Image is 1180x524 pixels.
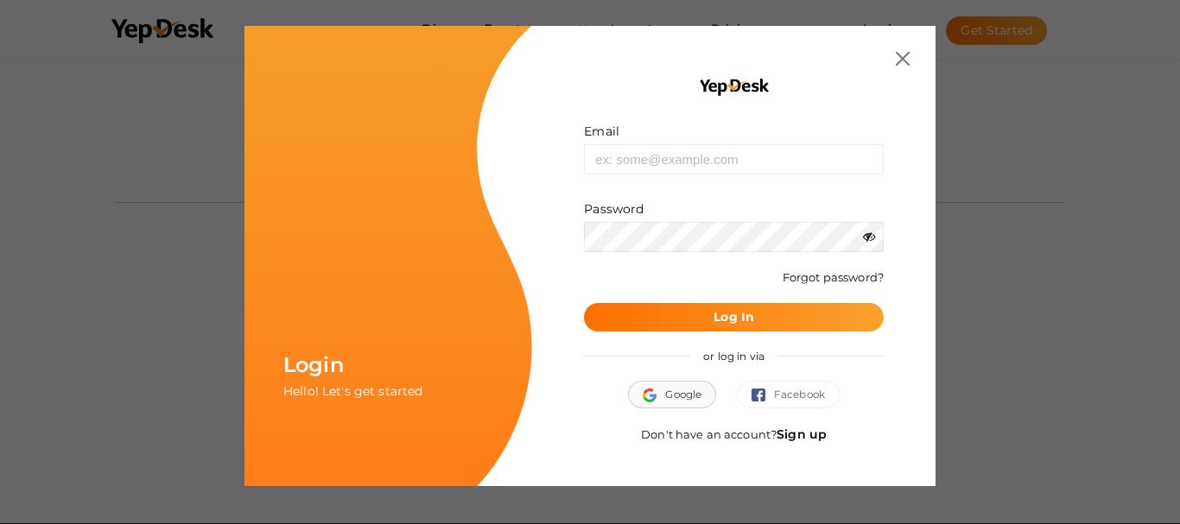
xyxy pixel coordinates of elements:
[283,383,422,399] span: Hello! Let's get started
[777,426,827,442] a: Sign up
[584,123,619,140] label: Email
[47,100,60,114] img: tab_domain_overview_orange.svg
[48,28,85,41] div: v 4.0.24
[584,303,884,331] button: Log In
[28,28,41,41] img: logo_orange.svg
[690,337,777,376] span: or log in via
[752,388,774,402] img: facebook.svg
[698,78,770,97] img: YEP_black_cropped.png
[28,45,41,59] img: website_grey.svg
[896,52,910,66] img: close.svg
[283,352,344,377] span: Login
[584,200,644,218] label: Password
[45,45,190,59] div: Domain: [DOMAIN_NAME]
[172,100,186,114] img: tab_keywords_by_traffic_grey.svg
[714,309,754,325] b: Log In
[584,144,884,174] input: ex: some@example.com
[737,381,840,408] button: Facebook
[66,102,155,113] div: Domain Overview
[783,270,884,284] a: Forgot password?
[191,102,291,113] div: Keywords by Traffic
[643,388,665,402] img: google.svg
[641,427,827,441] span: Don't have an account?
[628,381,716,408] button: Google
